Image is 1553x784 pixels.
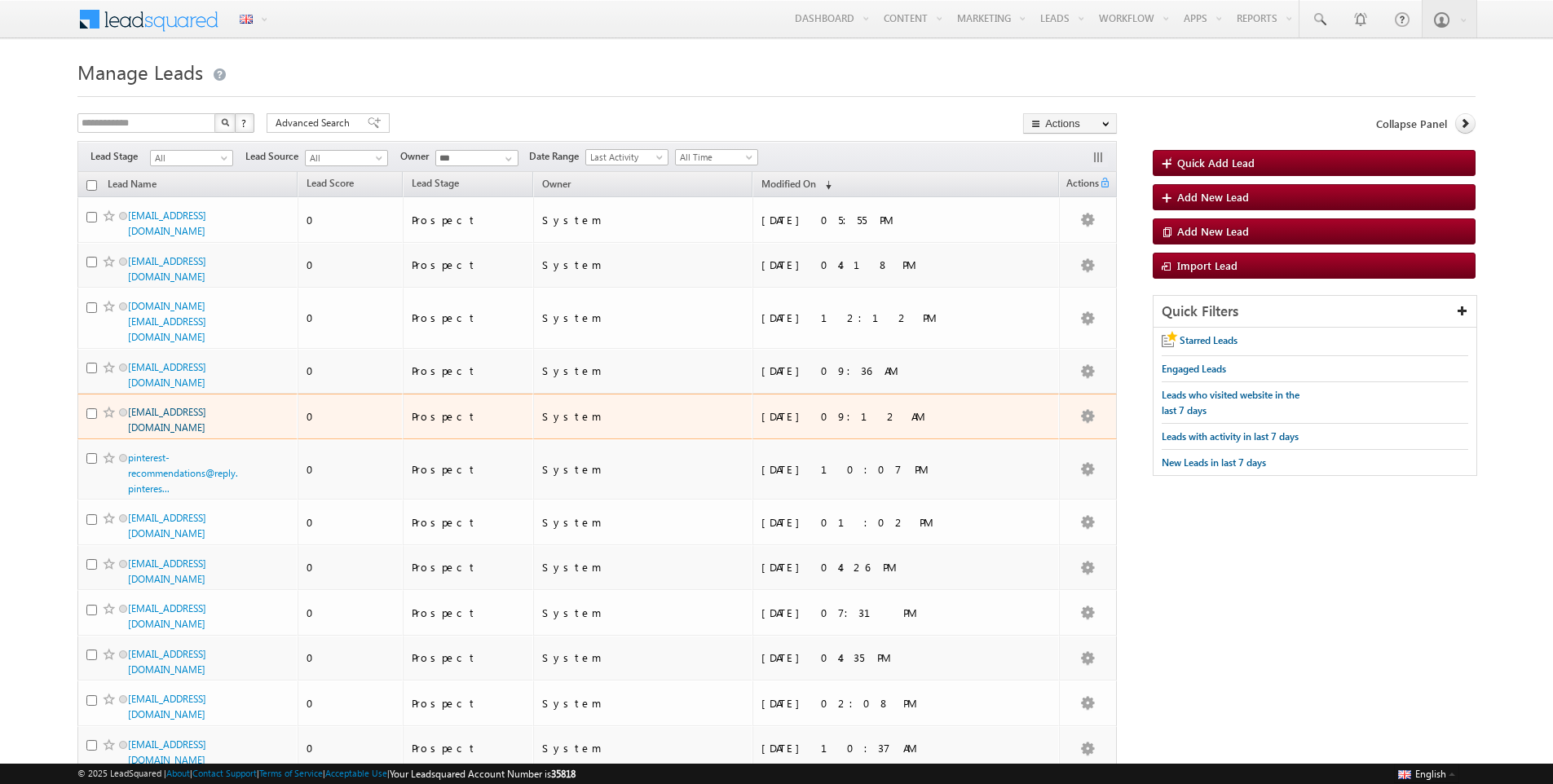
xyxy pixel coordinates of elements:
[128,557,206,585] a: [EMAIL_ADDRESS][DOMAIN_NAME]
[412,311,527,325] div: Prospect
[241,116,249,130] span: ?
[1162,389,1299,416] span: Leads who visited website in the last 7 days
[259,768,323,778] a: Terms of Service
[1177,258,1238,272] span: Import Lead
[128,209,206,237] a: [EMAIL_ADDRESS][DOMAIN_NAME]
[325,768,387,778] a: Acceptable Use
[307,462,395,477] div: 0
[586,150,664,165] span: Last Activity
[99,175,165,196] a: Lead Name
[542,213,746,227] div: System
[412,462,527,477] div: Prospect
[1162,363,1226,375] span: Engaged Leads
[77,766,576,782] span: © 2025 LeadSquared | | | | |
[400,149,435,164] span: Owner
[761,363,986,378] div: [DATE] 09:36 AM
[128,361,206,389] a: [EMAIL_ADDRESS][DOMAIN_NAME]
[412,363,527,378] div: Prospect
[307,606,395,620] div: 0
[761,462,986,477] div: [DATE] 10:07 PM
[128,648,206,676] a: [EMAIL_ADDRESS][DOMAIN_NAME]
[128,693,206,720] a: [EMAIL_ADDRESS][DOMAIN_NAME]
[128,300,206,343] a: [DOMAIN_NAME][EMAIL_ADDRESS][DOMAIN_NAME]
[128,451,238,495] a: pinterest-recommendations@reply.pinteres...
[1177,190,1249,204] span: Add New Lead
[761,311,986,325] div: [DATE] 12:12 PM
[235,113,254,133] button: ?
[1154,296,1476,328] div: Quick Filters
[128,255,206,283] a: [EMAIL_ADDRESS][DOMAIN_NAME]
[128,406,206,434] a: [EMAIL_ADDRESS][DOMAIN_NAME]
[1162,430,1299,443] span: Leads with activity in last 7 days
[542,650,746,665] div: System
[542,696,746,711] div: System
[307,696,395,711] div: 0
[307,363,395,378] div: 0
[542,258,746,272] div: System
[128,512,206,540] a: [EMAIL_ADDRESS][DOMAIN_NAME]
[412,696,527,711] div: Prospect
[128,738,206,766] a: [EMAIL_ADDRESS][DOMAIN_NAME]
[675,149,758,165] a: All Time
[542,515,746,530] div: System
[542,363,746,378] div: System
[1415,768,1446,780] span: English
[542,178,571,190] span: Owner
[761,515,986,530] div: [DATE] 01:02 PM
[221,118,229,126] img: Search
[306,151,383,165] span: All
[151,151,228,165] span: All
[542,462,746,477] div: System
[761,560,986,575] div: [DATE] 04:26 PM
[390,768,576,780] span: Your Leadsquared Account Number is
[128,602,206,630] a: [EMAIL_ADDRESS][DOMAIN_NAME]
[412,409,527,424] div: Prospect
[412,741,527,755] div: Prospect
[761,650,986,665] div: [DATE] 04:35 PM
[542,409,746,424] div: System
[761,178,816,190] span: Modified On
[1177,156,1255,170] span: Quick Add Lead
[496,151,517,167] a: Show All Items
[818,178,832,192] span: (sorted descending)
[412,650,527,665] div: Prospect
[192,768,257,778] a: Contact Support
[542,311,746,325] div: System
[90,149,150,164] span: Lead Stage
[166,768,190,778] a: About
[307,311,395,325] div: 0
[1394,764,1459,783] button: English
[412,213,527,227] div: Prospect
[307,560,395,575] div: 0
[307,650,395,665] div: 0
[307,258,395,272] div: 0
[761,606,986,620] div: [DATE] 07:31 PM
[761,213,986,227] div: [DATE] 05:55 PM
[753,174,840,196] a: Modified On (sorted descending)
[542,741,746,755] div: System
[1060,174,1099,196] span: Actions
[529,149,585,164] span: Date Range
[761,741,986,755] div: [DATE] 10:37 AM
[551,768,576,780] span: 35818
[307,515,395,530] div: 0
[412,515,527,530] div: Prospect
[761,696,986,711] div: [DATE] 02:08 PM
[412,177,459,189] span: Lead Stage
[412,560,527,575] div: Prospect
[1162,456,1266,469] span: New Leads in last 7 days
[1023,113,1117,134] button: Actions
[1376,117,1447,131] span: Collapse Panel
[307,741,395,755] div: 0
[1177,224,1249,238] span: Add New Lead
[585,149,668,165] a: Last Activity
[298,174,362,196] a: Lead Score
[412,606,527,620] div: Prospect
[305,150,388,166] a: All
[412,258,527,272] div: Prospect
[307,177,354,189] span: Lead Score
[1180,334,1238,346] span: Starred Leads
[77,59,203,85] span: Manage Leads
[150,150,233,166] a: All
[307,409,395,424] div: 0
